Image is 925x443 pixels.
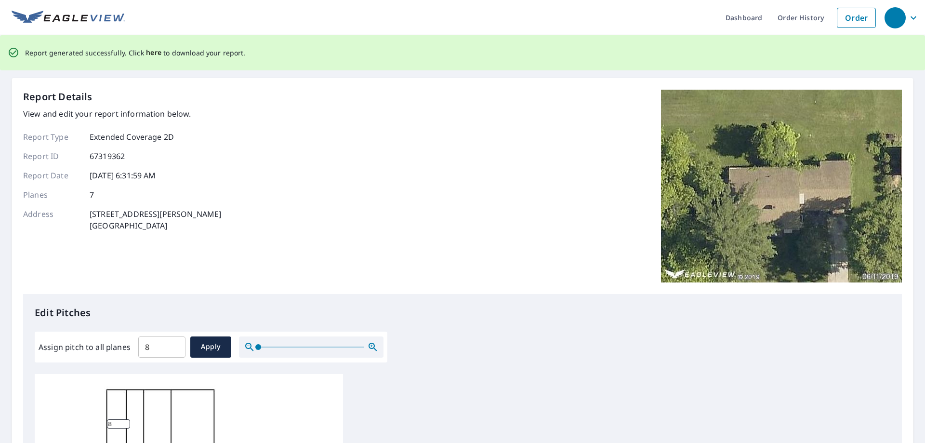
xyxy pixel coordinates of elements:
[661,90,902,282] img: Top image
[39,341,131,353] label: Assign pitch to all planes
[25,47,246,59] p: Report generated successfully. Click to download your report.
[90,189,94,201] p: 7
[138,334,185,361] input: 00.0
[198,341,224,353] span: Apply
[23,131,81,143] p: Report Type
[23,108,221,120] p: View and edit your report information below.
[23,150,81,162] p: Report ID
[23,90,92,104] p: Report Details
[90,150,125,162] p: 67319362
[146,47,162,59] button: here
[12,11,125,25] img: EV Logo
[90,131,174,143] p: Extended Coverage 2D
[23,208,81,231] p: Address
[190,336,231,358] button: Apply
[837,8,876,28] a: Order
[90,208,221,231] p: [STREET_ADDRESS][PERSON_NAME] [GEOGRAPHIC_DATA]
[90,170,156,181] p: [DATE] 6:31:59 AM
[23,189,81,201] p: Planes
[23,170,81,181] p: Report Date
[35,306,890,320] p: Edit Pitches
